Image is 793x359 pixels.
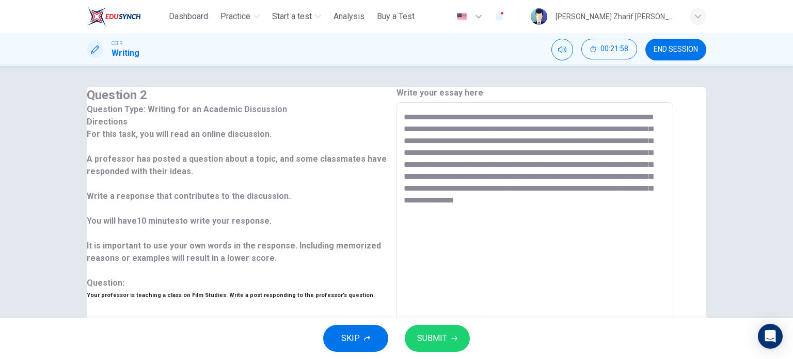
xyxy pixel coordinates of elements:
[87,6,141,27] img: ELTC logo
[396,87,673,99] h6: Write your essay here
[268,7,325,26] button: Start a test
[146,104,287,114] span: Writing for an Academic Discussion
[417,331,447,346] span: SUBMIT
[581,39,637,59] button: 00:21:58
[600,45,628,53] span: 00:21:58
[581,39,637,60] div: Hide
[323,325,388,352] button: SKIP
[455,13,468,21] img: en
[87,277,396,289] h6: Question :
[377,10,415,23] span: Buy a Test
[373,7,419,26] button: Buy a Test
[137,216,180,226] b: 10 minutes
[87,289,396,302] h6: Your professor is teaching a class on Film Studies. Write a post responding to the professor’s qu...
[87,103,396,116] h6: Question Type :
[87,116,396,277] h6: Directions
[551,39,573,60] div: Mute
[169,10,208,23] span: Dashboard
[329,7,369,26] button: Analysis
[654,45,698,54] span: END SESSION
[87,87,396,103] h4: Question 2
[531,8,547,25] img: Profile picture
[272,10,312,23] span: Start a test
[334,10,364,23] span: Analysis
[87,128,396,264] p: For this task, you will read an online discussion. A professor has posted a question about a topi...
[556,10,677,23] div: [PERSON_NAME] Zharif [PERSON_NAME] bin [PERSON_NAME]
[87,314,396,351] h6: In your response, you should do the following: • Express and support your personal opinion • Make...
[165,7,212,26] button: Dashboard
[112,40,122,47] span: CEFR
[112,47,139,59] h1: Writing
[87,6,165,27] a: ELTC logo
[220,10,250,23] span: Practice
[645,39,706,60] button: END SESSION
[216,7,264,26] button: Practice
[405,325,470,352] button: SUBMIT
[758,324,783,349] div: Open Intercom Messenger
[341,331,360,346] span: SKIP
